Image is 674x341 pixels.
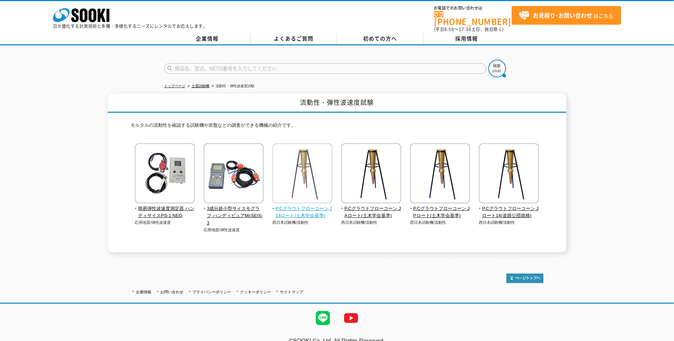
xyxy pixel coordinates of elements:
[210,83,254,90] li: 流動性・弾性波速度試験
[337,34,423,44] a: 初めての方へ
[240,290,271,294] a: クッキーポリシー
[341,198,402,220] a: P.Cグラウトフローコーン JAロート(土木学会基準)
[135,198,195,220] a: 簡易弾性波速度測定器 ハンディサイスPS-1 NEO
[337,304,365,332] img: YouTube
[479,205,539,220] span: P.Cグラウトフローコーン Jロート14(道路公団規格)
[135,205,195,220] span: 簡易弾性波速度測定器 ハンディサイスPS-1 NEO
[434,11,512,25] a: [PHONE_NUMBER]
[204,143,264,205] img: 3成分超小型サイスモグラフ ハンディビュアMcSEIS-3
[341,143,401,205] img: P.Cグラウトフローコーン JAロート(土木学会基準)
[533,11,592,19] strong: お見積り･お問い合わせ
[272,198,333,220] a: P.Cグラウトフローコーン J14ロート(土木学会基準)
[512,6,621,25] a: お見積り･お問い合わせはこちら
[410,198,470,220] a: P.Cグラウトフローコーン JPロート(土木学会基準)
[164,34,251,44] a: 企業情報
[272,220,333,226] p: 西日本試験機/流動性
[410,205,470,220] span: P.Cグラウトフローコーン JPロート(土木学会基準)
[410,220,470,226] p: 西日本試験機/流動性
[341,220,402,226] p: 西日本試験機/流動性
[164,63,486,74] input: 商品名、型式、NETIS番号を入力してください
[445,26,455,32] span: 8:50
[135,143,195,205] img: 簡易弾性波速度測定器 ハンディサイスPS-1 NEO
[160,290,183,294] a: お問い合わせ
[519,10,613,21] span: はこちら
[434,26,504,32] span: (平日 ～ 土日、祝日除く)
[192,290,231,294] a: プライバシーポリシー
[479,198,539,220] a: P.Cグラウトフローコーン Jロート14(道路公団規格)
[53,24,207,28] p: 日々進化する計測技術と多種・多様化するニーズにレンタルでお応えします。
[423,34,510,44] a: 採用情報
[479,220,539,226] p: 西日本試験機/流動性
[135,220,195,226] p: 応用地質/弾性波速度
[131,122,543,133] p: モルタルの流動性を確認する試験機や岩盤などの調査ができる機械の紹介です。
[434,6,512,10] span: お電話でのお問い合わせは
[272,143,332,205] img: P.Cグラウトフローコーン J14ロート(土木学会基準)
[204,227,264,233] p: 応用地質/弾性波速度
[164,84,185,88] a: トップページ
[363,35,397,42] span: 初めての方へ
[341,205,402,220] span: P.Cグラウトフローコーン JAロート(土木学会基準)
[272,205,333,220] span: P.Cグラウトフローコーン J14ロート(土木学会基準)
[204,198,264,227] a: 3成分超小型サイスモグラフ ハンディビュアMcSEIS-3
[204,205,264,227] span: 3成分超小型サイスモグラフ ハンディビュアMcSEIS-3
[108,94,566,113] h1: 流動性・弾性波速度試験
[136,290,151,294] a: 企業情報
[251,34,337,44] a: よくあるご質問
[488,60,506,77] img: btn_search.png
[280,290,303,294] a: サイトマップ
[192,84,209,88] a: 土質試験機
[410,143,470,205] img: P.Cグラウトフローコーン JPロート(土木学会基準)
[479,143,539,205] img: P.Cグラウトフローコーン Jロート14(道路公団規格)
[309,304,337,332] img: LINE
[506,274,543,283] img: トップページへ
[459,26,471,32] span: 17:30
